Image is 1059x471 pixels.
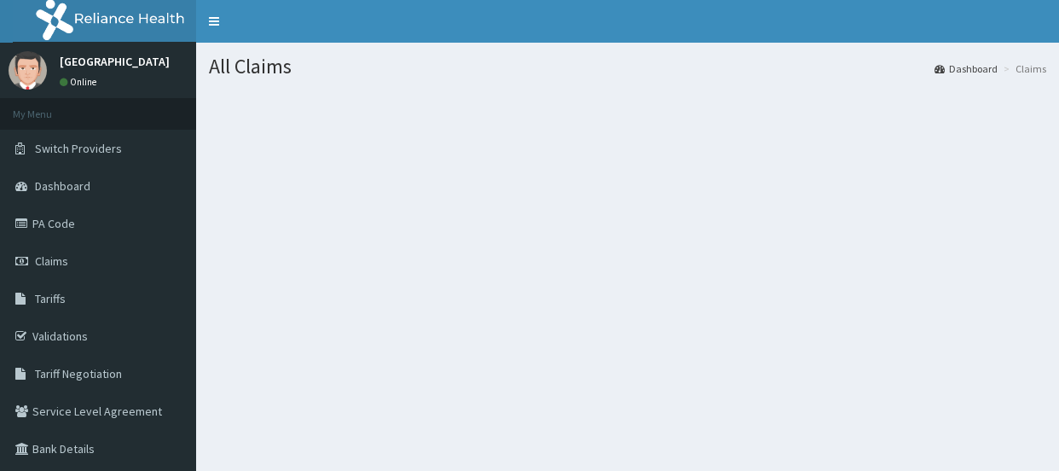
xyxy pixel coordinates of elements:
[60,76,101,88] a: Online
[935,61,998,76] a: Dashboard
[35,291,66,306] span: Tariffs
[999,61,1046,76] li: Claims
[35,366,122,381] span: Tariff Negotiation
[9,51,47,90] img: User Image
[60,55,170,67] p: [GEOGRAPHIC_DATA]
[35,253,68,269] span: Claims
[35,178,90,194] span: Dashboard
[35,141,122,156] span: Switch Providers
[209,55,1046,78] h1: All Claims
